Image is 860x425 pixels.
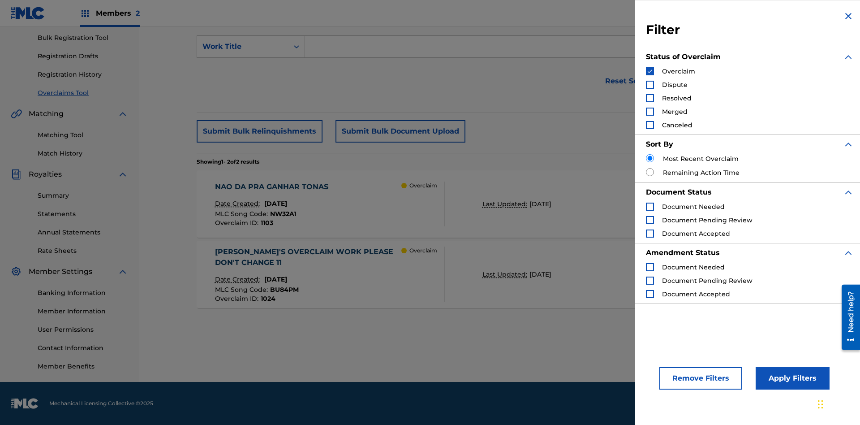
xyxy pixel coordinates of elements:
a: Registration History [38,70,128,79]
span: Member Settings [29,266,92,277]
img: expand [117,266,128,277]
div: Work Title [202,41,283,52]
button: Apply Filters [756,367,830,390]
a: Contact Information [38,343,128,353]
span: [DATE] [264,199,287,208]
a: Rate Sheets [38,246,128,256]
a: Bulk Registration Tool [38,33,128,43]
span: Overclaim [662,67,695,75]
strong: Document Status [646,188,712,196]
span: [DATE] [529,200,551,208]
p: Overclaim [409,247,437,255]
span: [DATE] [264,275,287,283]
img: Royalties [11,169,21,180]
a: Member Benefits [38,362,128,371]
strong: Status of Overclaim [646,52,721,61]
span: Mechanical Licensing Collective © 2025 [49,399,153,408]
img: logo [11,398,39,409]
img: close [843,11,854,22]
div: [PERSON_NAME]'S OVERCLAIM WORK PLEASE DON'T CHANGE 11 [215,247,402,268]
iframe: Resource Center [835,281,860,355]
img: expand [843,187,854,198]
a: User Permissions [38,325,128,334]
img: Top Rightsholders [80,8,90,19]
button: Submit Bulk Document Upload [335,120,465,143]
span: 1024 [261,295,275,303]
span: Matching [29,108,64,119]
label: Most Recent Overclaim [663,154,739,164]
img: checkbox [647,68,653,74]
span: Overclaim ID : [215,219,261,227]
p: Date Created: [215,199,262,208]
span: Royalties [29,169,62,180]
a: NAO DA PRA GANHAR TONASDate Created:[DATE]MLC Song Code:NW32A1Overclaim ID:1103 OverclaimLast Upd... [197,170,802,238]
span: Resolved [662,94,692,102]
p: Date Created: [215,275,262,284]
a: Reset Search [601,71,659,91]
a: Registration Drafts [38,52,128,61]
span: Dispute [662,81,688,89]
a: [PERSON_NAME]'S OVERCLAIM WORK PLEASE DON'T CHANGE 11Date Created:[DATE]MLC Song Code:BU84PMOverc... [197,241,802,308]
span: Document Pending Review [662,277,752,285]
span: Document Needed [662,263,725,271]
a: Matching Tool [38,130,128,140]
p: Overclaim [409,182,437,190]
strong: Amendment Status [646,248,720,257]
img: expand [843,52,854,62]
span: Document Accepted [662,230,730,238]
span: 1103 [261,219,273,227]
img: expand [117,169,128,180]
span: MLC Song Code : [215,210,270,218]
span: MLC Song Code : [215,286,270,294]
span: 2 [136,9,140,17]
a: Summary [38,191,128,200]
div: NAO DA PRA GANHAR TONAS [215,182,333,192]
img: Member Settings [11,266,21,277]
p: Showing 1 - 2 of 2 results [197,158,259,166]
iframe: Chat Widget [815,382,860,425]
div: Drag [818,391,823,418]
form: Search Form [197,35,802,99]
a: Match History [38,149,128,158]
span: [DATE] [529,270,551,278]
span: NW32A1 [270,210,296,218]
img: expand [117,108,128,119]
a: Annual Statements [38,228,128,237]
span: Document Accepted [662,290,730,298]
a: Member Information [38,307,128,316]
p: Last Updated: [482,270,529,279]
span: BU84PM [270,286,299,294]
h3: Filter [646,22,854,38]
a: Overclaims Tool [38,88,128,98]
img: MLC Logo [11,7,45,20]
button: Submit Bulk Relinquishments [197,120,322,143]
p: Last Updated: [482,199,529,209]
strong: Sort By [646,140,673,148]
span: Canceled [662,121,692,129]
label: Remaining Action Time [663,168,740,178]
a: Statements [38,209,128,219]
button: Remove Filters [659,367,742,390]
img: expand [843,247,854,258]
a: Banking Information [38,288,128,298]
span: Merged [662,108,688,116]
span: Overclaim ID : [215,295,261,303]
span: Document Pending Review [662,216,752,224]
img: expand [843,139,854,150]
img: Matching [11,108,22,119]
span: Members [96,8,140,18]
span: Document Needed [662,203,725,211]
